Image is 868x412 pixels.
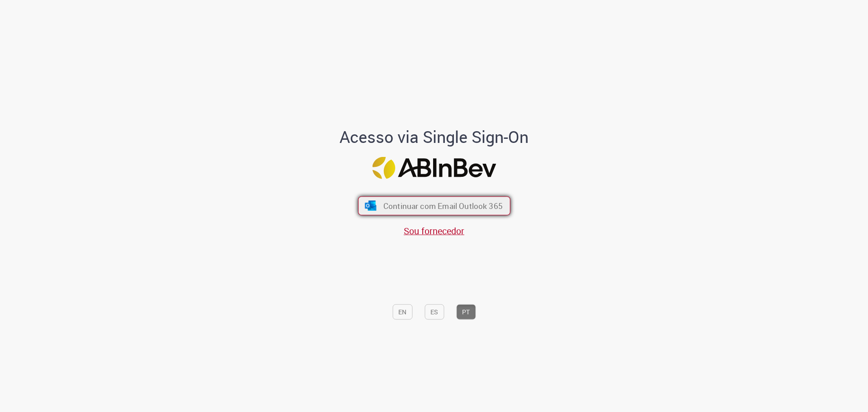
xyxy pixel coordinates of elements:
button: EN [392,304,412,319]
button: ES [425,304,444,319]
button: ícone Azure/Microsoft 360 Continuar com Email Outlook 365 [358,196,510,215]
a: Sou fornecedor [404,225,464,237]
span: Continuar com Email Outlook 365 [383,200,502,211]
button: PT [456,304,476,319]
img: Logo ABInBev [372,156,496,179]
h1: Acesso via Single Sign-On [309,128,560,146]
img: ícone Azure/Microsoft 360 [364,201,377,211]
